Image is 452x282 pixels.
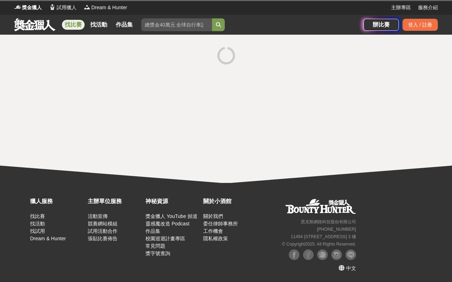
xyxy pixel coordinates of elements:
a: 找比賽 [62,20,85,30]
img: Logo [49,4,56,11]
a: 張貼比賽佈告 [88,236,118,241]
a: 找活動 [87,20,110,30]
a: 服務介紹 [418,4,438,11]
a: Dream & Hunter [30,236,66,241]
img: Facebook [289,249,299,260]
img: Logo [14,4,21,11]
small: [PHONE_NUMBER] [317,227,356,232]
input: 總獎金40萬元 全球自行車設計比賽 [141,18,212,31]
img: Logo [84,4,91,11]
a: Logo獎金獵人 [14,4,42,11]
a: 工作機會 [203,228,223,234]
a: 獎字號查詢 [145,251,170,256]
a: Logo試用獵人 [49,4,76,11]
a: 關於我們 [203,213,223,219]
div: 主辦單位服務 [88,197,142,206]
small: 恩克斯網路科技股份有限公司 [301,219,356,224]
a: 隱私權政策 [203,236,228,241]
a: 靈感魔改造 Podcast [145,221,189,226]
a: 辦比賽 [364,19,399,31]
a: 校園巡迴計畫專區 [145,236,185,241]
a: 試用活動合作 [88,228,118,234]
a: 活動宣傳 [88,213,108,219]
a: 找試用 [30,228,45,234]
div: 神秘資源 [145,197,200,206]
div: 獵人服務 [30,197,84,206]
span: 獎金獵人 [22,4,42,11]
a: LogoDream & Hunter [84,4,127,11]
span: 試用獵人 [57,4,76,11]
img: LINE [345,249,356,260]
a: 找比賽 [30,213,45,219]
a: 主辦專區 [391,4,411,11]
a: 找活動 [30,221,45,226]
a: 作品集 [113,20,136,30]
a: 委任律師事務所 [203,221,238,226]
span: Dream & Hunter [91,4,127,11]
small: 11494 [STREET_ADDRESS] 3 樓 [291,234,356,239]
img: Facebook [303,249,314,260]
small: © Copyright 2025 . All Rights Reserved. [282,242,356,247]
div: 關於小酒館 [203,197,257,206]
a: 常見問題 [145,243,165,249]
img: Plurk [317,249,328,260]
a: 作品集 [145,228,160,234]
a: 競賽網站模組 [88,221,118,226]
span: 中文 [346,265,356,271]
img: Instagram [331,249,342,260]
a: 獎金獵人 YouTube 頻道 [145,213,198,219]
div: 登入 / 註冊 [402,19,438,31]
